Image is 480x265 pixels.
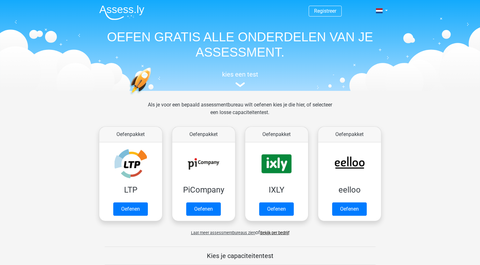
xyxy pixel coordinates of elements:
[99,5,144,20] img: Assessly
[143,101,337,124] div: Als je voor een bepaald assessmentbureau wilt oefenen kies je die hier, of selecteer een losse ca...
[129,67,176,125] img: oefenen
[94,224,386,236] div: of
[186,202,221,216] a: Oefenen
[259,202,294,216] a: Oefenen
[94,71,386,78] h5: kies een test
[332,202,367,216] a: Oefenen
[94,29,386,60] h1: OEFEN GRATIS ALLE ONDERDELEN VAN JE ASSESSMENT.
[113,202,148,216] a: Oefenen
[314,8,336,14] a: Registreer
[105,252,376,260] h5: Kies je capaciteitentest
[94,71,386,87] a: kies een test
[260,230,289,235] a: Bekijk per bedrijf
[191,230,255,235] span: Laat meer assessmentbureaus zien
[235,82,245,87] img: assessment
